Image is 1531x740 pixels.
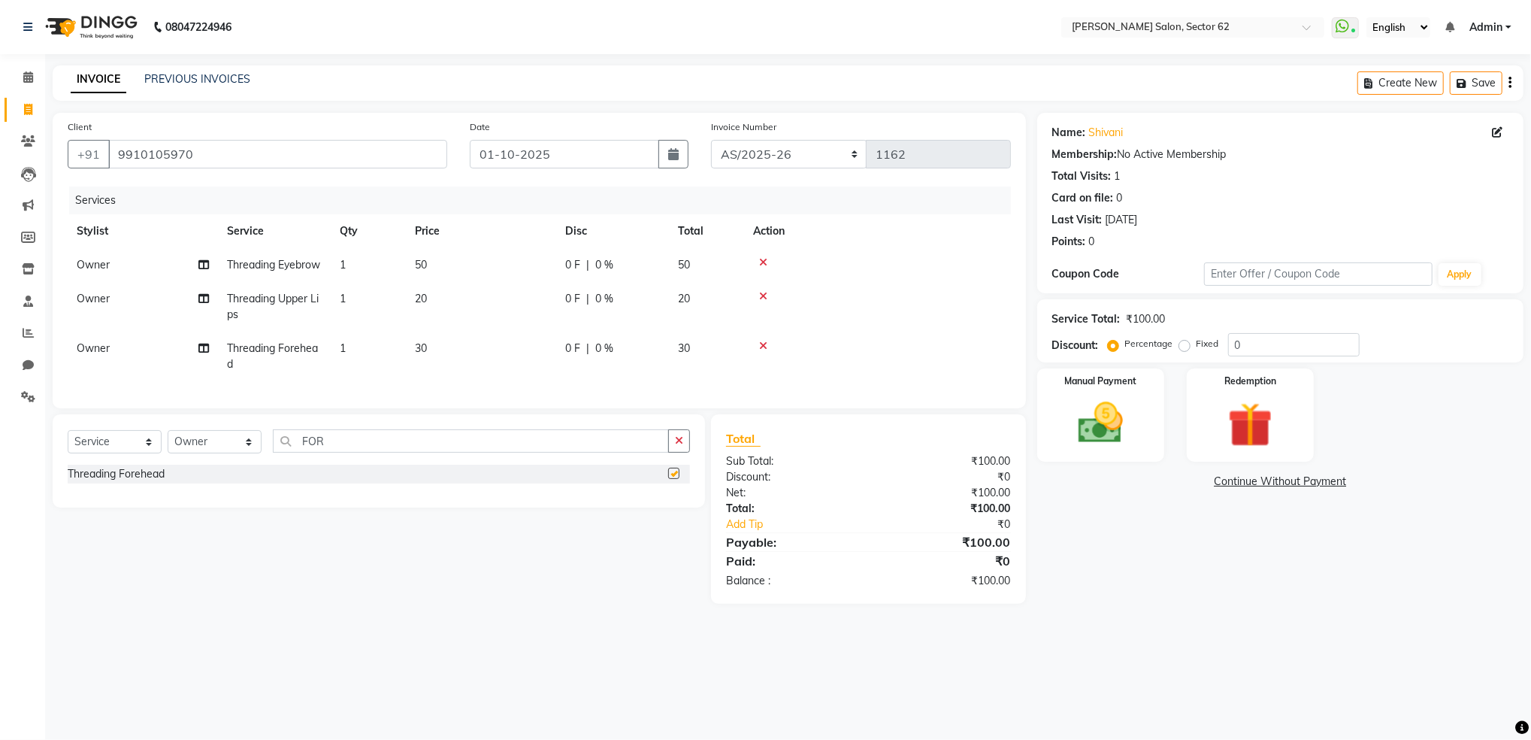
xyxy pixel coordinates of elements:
span: Admin [1469,20,1502,35]
span: Owner [77,341,110,355]
span: 0 % [595,291,613,307]
div: 0 [1089,234,1095,250]
span: 0 F [565,341,580,356]
div: Membership: [1052,147,1118,162]
img: _cash.svg [1064,397,1137,449]
span: 0 F [565,291,580,307]
span: 1 [340,292,346,305]
th: Price [406,214,556,248]
span: Threading Upper Lips [227,292,319,321]
div: ₹0 [894,517,1021,532]
div: ₹0 [868,552,1021,570]
div: 1 [1115,168,1121,184]
span: 20 [415,292,427,305]
input: Enter Offer / Coupon Code [1204,262,1433,286]
input: Search by Name/Mobile/Email/Code [108,140,447,168]
div: Service Total: [1052,311,1121,327]
div: Coupon Code [1052,266,1204,282]
label: Manual Payment [1064,375,1136,388]
a: PREVIOUS INVOICES [144,72,250,86]
span: | [586,257,589,273]
span: 50 [415,258,427,271]
a: Shivani [1089,125,1124,141]
div: ₹100.00 [868,501,1021,517]
button: Apply [1439,263,1481,286]
span: | [586,341,589,356]
span: Owner [77,292,110,305]
div: Threading Forehead [68,466,165,482]
input: Search or Scan [273,429,669,453]
div: Services [69,187,1022,214]
span: | [586,291,589,307]
div: Net: [715,485,868,501]
span: 0 % [595,257,613,273]
span: 20 [678,292,690,305]
div: Total Visits: [1052,168,1112,184]
div: Total: [715,501,868,517]
th: Qty [331,214,406,248]
th: Total [669,214,744,248]
div: No Active Membership [1052,147,1508,162]
span: 50 [678,258,690,271]
span: Total [726,431,761,447]
a: Continue Without Payment [1040,474,1520,490]
button: +91 [68,140,110,168]
button: Save [1450,71,1502,95]
div: Discount: [715,469,868,485]
div: Sub Total: [715,453,868,469]
span: Threading Eyebrow [227,258,320,271]
div: Paid: [715,552,868,570]
div: Balance : [715,573,868,589]
th: Service [218,214,331,248]
div: ₹0 [868,469,1021,485]
label: Client [68,120,92,134]
a: INVOICE [71,66,126,93]
label: Invoice Number [711,120,776,134]
a: Add Tip [715,517,894,532]
div: Discount: [1052,338,1099,353]
div: ₹100.00 [1127,311,1166,327]
div: Name: [1052,125,1086,141]
img: logo [38,6,141,48]
th: Disc [556,214,669,248]
div: Card on file: [1052,190,1114,206]
label: Date [470,120,490,134]
th: Stylist [68,214,218,248]
span: Owner [77,258,110,271]
div: Points: [1052,234,1086,250]
span: 30 [678,341,690,355]
div: 0 [1117,190,1123,206]
label: Fixed [1197,337,1219,350]
span: 1 [340,341,346,355]
div: ₹100.00 [868,533,1021,551]
span: Threading Forehead [227,341,318,371]
div: ₹100.00 [868,573,1021,589]
label: Percentage [1125,337,1173,350]
span: 0 F [565,257,580,273]
span: 1 [340,258,346,271]
div: ₹100.00 [868,485,1021,501]
div: [DATE] [1106,212,1138,228]
b: 08047224946 [165,6,231,48]
span: 0 % [595,341,613,356]
div: ₹100.00 [868,453,1021,469]
th: Action [744,214,1011,248]
div: Last Visit: [1052,212,1103,228]
img: _gift.svg [1214,397,1287,453]
label: Redemption [1224,375,1276,388]
div: Payable: [715,533,868,551]
span: 30 [415,341,427,355]
button: Create New [1357,71,1444,95]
